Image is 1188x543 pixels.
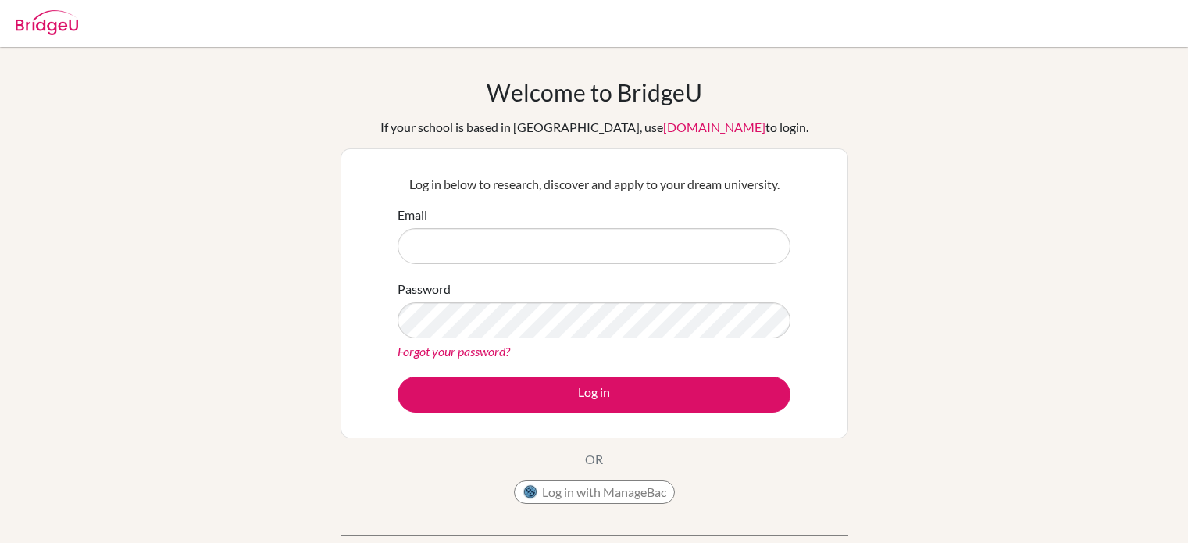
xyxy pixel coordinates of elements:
button: Log in [398,377,790,413]
img: Bridge-U [16,10,78,35]
label: Password [398,280,451,298]
p: Log in below to research, discover and apply to your dream university. [398,175,790,194]
p: OR [585,450,603,469]
div: If your school is based in [GEOGRAPHIC_DATA], use to login. [380,118,808,137]
a: Forgot your password? [398,344,510,359]
a: [DOMAIN_NAME] [663,120,765,134]
label: Email [398,205,427,224]
button: Log in with ManageBac [514,480,675,504]
h1: Welcome to BridgeU [487,78,702,106]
